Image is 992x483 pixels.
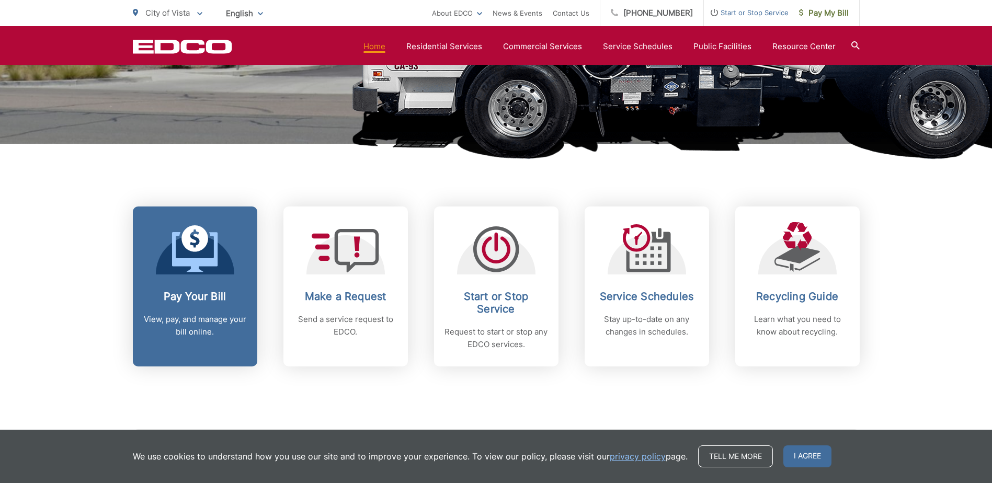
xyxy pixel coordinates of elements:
a: Commercial Services [503,40,582,53]
a: Pay Your Bill View, pay, and manage your bill online. [133,206,257,366]
h2: Pay Your Bill [143,290,247,303]
a: Resource Center [772,40,836,53]
a: privacy policy [610,450,666,463]
a: News & Events [493,7,542,19]
a: Contact Us [553,7,589,19]
p: Learn what you need to know about recycling. [746,313,849,338]
h2: Start or Stop Service [444,290,548,315]
a: EDCD logo. Return to the homepage. [133,39,232,54]
a: Tell me more [698,445,773,467]
p: Stay up-to-date on any changes in schedules. [595,313,699,338]
h2: Recycling Guide [746,290,849,303]
a: Residential Services [406,40,482,53]
span: English [218,4,271,22]
a: Service Schedules Stay up-to-date on any changes in schedules. [585,206,709,366]
a: Service Schedules [603,40,672,53]
span: I agree [783,445,831,467]
a: About EDCO [432,7,482,19]
h2: Make a Request [294,290,397,303]
p: View, pay, and manage your bill online. [143,313,247,338]
a: Recycling Guide Learn what you need to know about recycling. [735,206,860,366]
a: Make a Request Send a service request to EDCO. [283,206,408,366]
p: We use cookies to understand how you use our site and to improve your experience. To view our pol... [133,450,688,463]
a: Public Facilities [693,40,751,53]
a: Home [363,40,385,53]
span: City of Vista [145,8,190,18]
h2: Service Schedules [595,290,699,303]
p: Request to start or stop any EDCO services. [444,326,548,351]
span: Pay My Bill [799,7,849,19]
p: Send a service request to EDCO. [294,313,397,338]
